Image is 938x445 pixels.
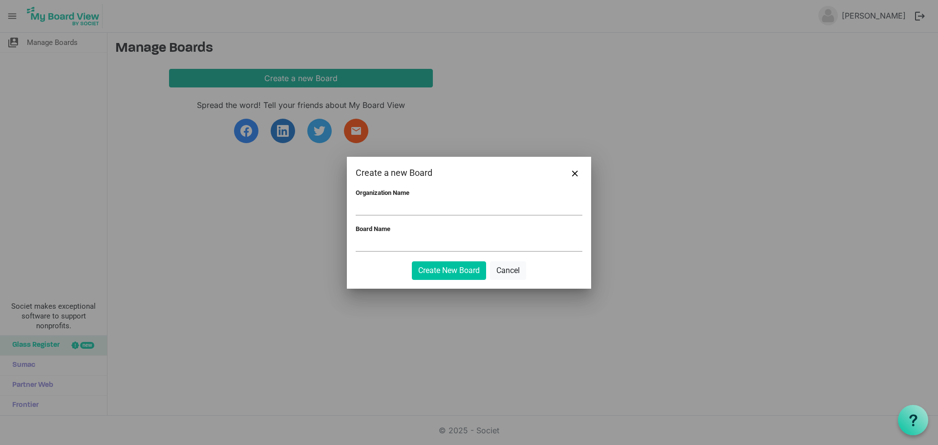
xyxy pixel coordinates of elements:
[412,261,486,280] button: Create New Board
[356,225,390,233] label: Board Name
[356,189,409,196] label: Organization Name
[356,166,537,180] div: Create a new Board
[568,166,582,180] button: Close
[490,261,526,280] button: Cancel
